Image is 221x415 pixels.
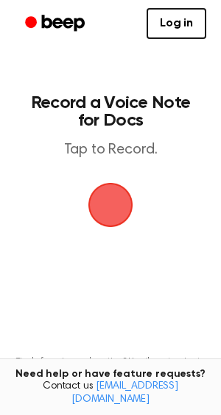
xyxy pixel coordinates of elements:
[71,381,178,405] a: [EMAIL_ADDRESS][DOMAIN_NAME]
[15,10,98,38] a: Beep
[88,183,133,227] img: Beep Logo
[27,94,194,129] h1: Record a Voice Note for Docs
[147,8,206,39] a: Log in
[12,356,209,378] p: Tired of copying and pasting? Use the extension to automatically insert your recordings.
[27,141,194,159] p: Tap to Record.
[9,380,212,406] span: Contact us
